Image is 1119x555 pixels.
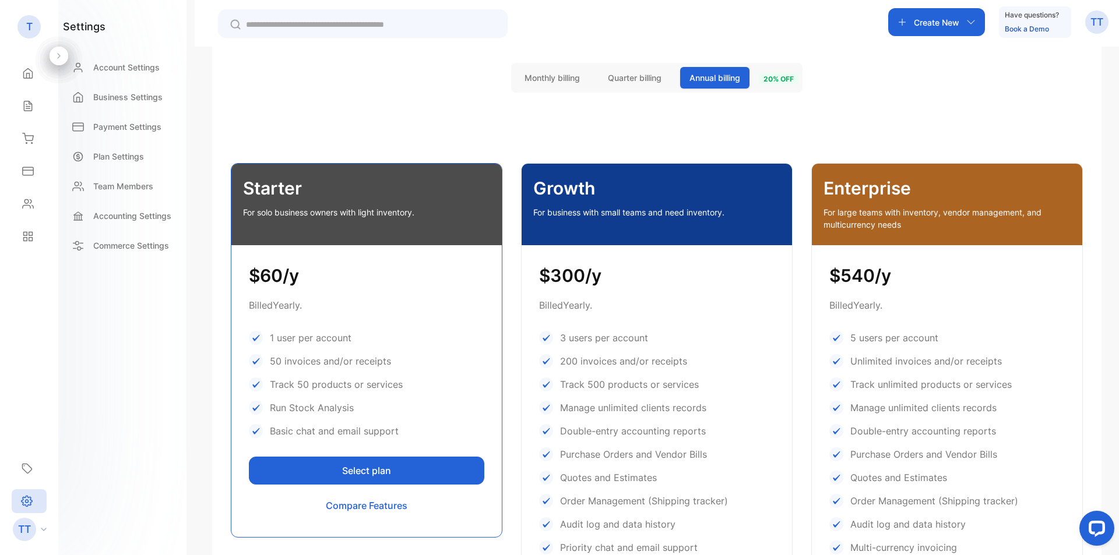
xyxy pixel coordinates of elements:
[599,67,671,89] button: Quarter billing
[608,72,661,84] span: Quarter billing
[270,424,399,438] p: Basic chat and email support
[914,16,959,29] p: Create New
[850,401,997,415] p: Manage unlimited clients records
[93,150,144,162] p: Plan Settings
[533,175,780,202] p: Growth
[680,67,749,89] button: Annual billing
[888,8,985,36] button: Create New
[63,174,182,198] a: Team Members
[850,331,938,345] p: 5 users per account
[63,115,182,139] a: Payment Settings
[560,540,698,554] p: Priority chat and email support
[270,331,351,345] p: 1 user per account
[270,401,354,415] p: Run Stock Analysis
[560,354,687,368] p: 200 invoices and/or receipts
[539,298,775,312] p: Billed Yearly .
[850,354,1002,368] p: Unlimited invoices and/or receipts
[759,73,798,84] span: 20 % off
[249,492,484,519] button: Compare Features
[560,447,707,461] p: Purchase Orders and Vendor Bills
[824,175,1071,202] p: Enterprise
[689,72,740,84] span: Annual billing
[850,517,966,531] p: Audit log and data history
[533,206,780,218] p: For business with small teams and need inventory.
[63,55,182,79] a: Account Settings
[270,354,391,368] p: 50 invoices and/or receipts
[93,121,161,133] p: Payment Settings
[560,424,706,438] p: Double-entry accounting reports
[93,210,171,222] p: Accounting Settings
[63,85,182,109] a: Business Settings
[93,61,160,73] p: Account Settings
[850,377,1012,391] p: Track unlimited products or services
[1070,506,1119,555] iframe: LiveChat chat widget
[560,331,648,345] p: 3 users per account
[560,471,657,485] p: Quotes and Estimates
[270,377,403,391] p: Track 50 products or services
[26,19,33,34] p: T
[829,298,1065,312] p: Billed Yearly .
[93,91,163,103] p: Business Settings
[525,72,580,84] span: Monthly billing
[560,517,675,531] p: Audit log and data history
[539,263,775,289] h1: $300/y
[560,494,728,508] p: Order Management (Shipping tracker)
[850,540,957,554] p: Multi-currency invoicing
[63,144,182,168] a: Plan Settings
[1090,15,1103,30] p: TT
[93,239,169,252] p: Commerce Settings
[18,522,31,537] p: TT
[243,206,490,218] p: For solo business owners with light inventory.
[1005,9,1059,21] p: Have questions?
[249,298,484,312] p: Billed Yearly .
[824,206,1071,231] p: For large teams with inventory, vendor management, and multicurrency needs
[249,263,484,289] h1: $60/y
[1085,8,1109,36] button: TT
[93,180,153,192] p: Team Members
[850,494,1018,508] p: Order Management (Shipping tracker)
[850,447,997,461] p: Purchase Orders and Vendor Bills
[829,263,1065,289] h1: $540/y
[560,401,706,415] p: Manage unlimited clients records
[63,234,182,257] a: Commerce Settings
[63,19,105,34] h1: settings
[63,204,182,228] a: Accounting Settings
[243,175,490,202] p: Starter
[515,67,589,89] button: Monthly billing
[560,377,699,391] p: Track 500 products or services
[1005,24,1049,33] a: Book a Demo
[850,424,996,438] p: Double-entry accounting reports
[249,457,484,485] button: Select plan
[850,471,947,485] p: Quotes and Estimates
